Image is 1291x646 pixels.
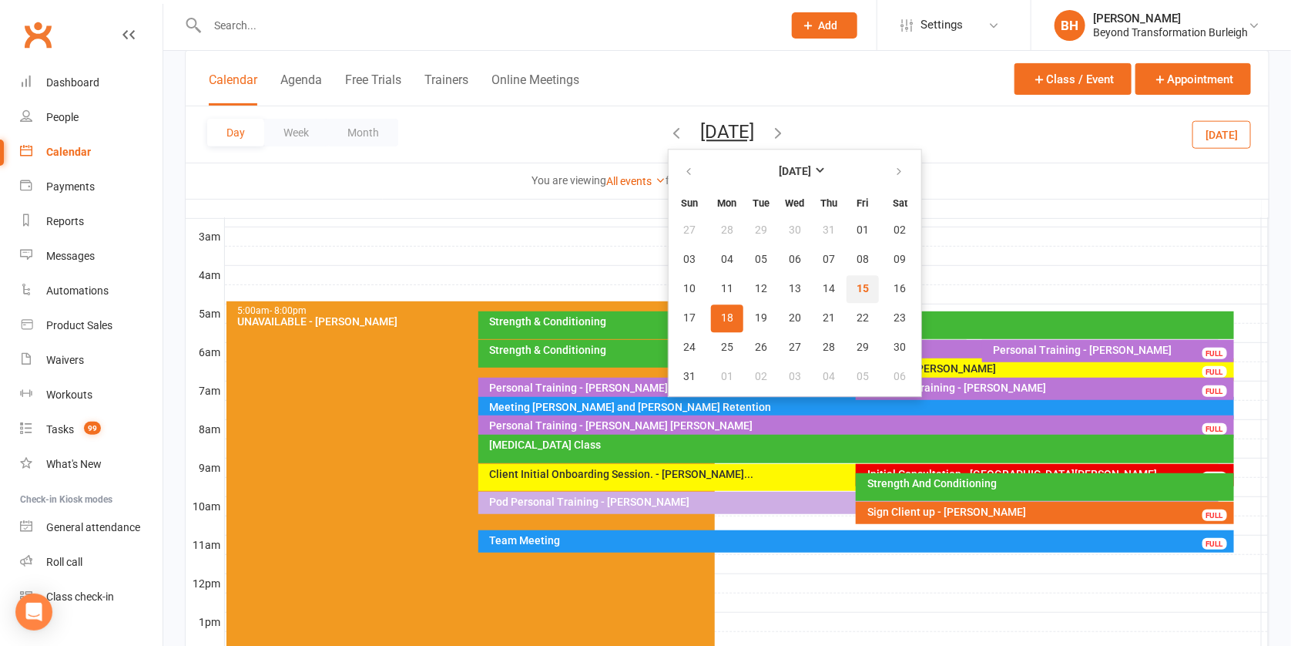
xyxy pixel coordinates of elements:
div: General attendance [46,521,140,533]
span: 05 [857,371,869,383]
button: 03 [670,246,709,274]
button: 25 [711,334,743,362]
span: 06 [894,371,907,383]
a: Clubworx [18,15,57,54]
div: People [46,111,79,123]
span: 19 [755,312,767,325]
div: [MEDICAL_DATA] Class [489,439,1231,450]
input: Search... [203,15,772,36]
button: 17 [670,304,709,332]
button: 27 [670,217,709,244]
span: 04 [823,371,835,383]
button: 12 [745,275,777,303]
span: 01 [721,371,733,383]
button: 30 [779,217,811,244]
button: 01 [847,217,879,244]
div: Dashboard [46,76,99,89]
span: 17 [684,312,696,325]
a: Messages [20,239,163,274]
div: 5:00am [237,306,712,316]
div: Personal Training - [PERSON_NAME] [867,382,1230,393]
button: 16 [880,275,920,303]
button: Class / Event [1014,63,1132,95]
span: 23 [894,312,907,325]
button: 14 [813,275,845,303]
div: FULL [1202,510,1227,521]
span: 31 [684,371,696,383]
strong: [DATE] [779,166,811,178]
div: Personal Training - [PERSON_NAME] [489,382,1216,393]
button: [DATE] [1192,120,1251,148]
span: 02 [755,371,767,383]
span: 04 [721,254,733,266]
span: 10 [684,283,696,295]
button: 29 [847,334,879,362]
button: 13 [779,275,811,303]
div: Payments [46,180,95,193]
button: 06 [779,246,811,274]
small: Saturday [893,197,907,209]
span: 13 [789,283,801,295]
div: Meeting [PERSON_NAME] and [PERSON_NAME] Retention [489,402,1231,412]
button: 02 [745,363,777,391]
button: Trainers [424,72,468,106]
div: Personal Training - [PERSON_NAME] [PERSON_NAME] [489,420,1231,431]
span: 15 [857,283,869,295]
div: What's New [46,458,102,470]
button: Day [207,119,264,146]
button: 26 [745,334,777,362]
span: 03 [789,371,801,383]
span: 28 [823,342,835,354]
small: Tuesday [753,197,770,209]
div: Strength & Conditioning [489,345,964,355]
span: 03 [684,254,696,266]
span: 31 [823,224,835,237]
th: 4am [186,265,224,284]
span: 08 [857,254,869,266]
a: Product Sales [20,308,163,343]
div: Client Initial Onboarding Session. - [PERSON_NAME]... [489,469,1216,479]
button: Month [328,119,398,146]
span: 16 [894,283,907,295]
button: 30 [880,334,920,362]
span: 27 [684,224,696,237]
div: Strength And Conditioning [867,478,1230,489]
button: 03 [779,363,811,391]
span: 26 [755,342,767,354]
button: 11 [711,275,743,303]
button: 29 [745,217,777,244]
div: Waivers [46,354,84,366]
div: Automations [46,284,109,297]
span: 20 [789,312,801,325]
div: BH [1055,10,1085,41]
div: Product Sales [46,319,112,331]
span: 14 [823,283,835,295]
button: 15 [847,275,879,303]
div: Open Intercom Messenger [15,594,52,631]
span: 01 [857,224,869,237]
a: Dashboard [20,66,163,100]
th: 9am [186,458,224,477]
button: 31 [813,217,845,244]
div: Beyond Transformation Burleigh [1093,25,1248,39]
span: 02 [894,224,907,237]
span: 25 [721,342,733,354]
strong: You are viewing [531,174,606,187]
button: 02 [880,217,920,244]
div: Pod Personal Training - [PERSON_NAME] [489,496,1216,507]
button: Online Meetings [491,72,579,106]
button: Agenda [280,72,322,106]
button: 09 [880,246,920,274]
span: 29 [755,224,767,237]
a: General attendance kiosk mode [20,510,163,545]
button: 04 [711,246,743,274]
button: 24 [670,334,709,362]
span: 05 [755,254,767,266]
button: 22 [847,304,879,332]
strong: for [666,174,679,187]
th: 5am [186,304,224,323]
a: Workouts [20,378,163,412]
div: FULL [1202,472,1227,483]
button: 31 [670,363,709,391]
button: 06 [880,363,920,391]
